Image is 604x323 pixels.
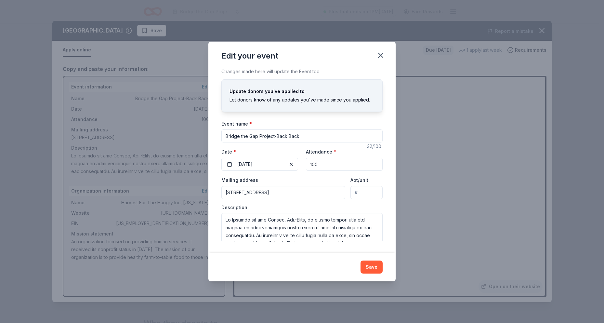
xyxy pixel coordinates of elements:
[350,177,368,183] label: Apt/unit
[361,261,383,274] button: Save
[221,186,345,199] input: Enter a US address
[306,158,383,171] input: 20
[350,186,383,199] input: #
[221,149,298,155] label: Date
[221,213,383,242] textarea: Lo Ipsumdo sit ame Consec, Adi.-Elits, do eiusmo tempori utla etd magnaa en admi veniamquis nostr...
[221,177,258,183] label: Mailing address
[306,149,336,155] label: Attendance
[230,96,374,104] div: Let donors know of any updates you've made since you applied.
[221,129,383,142] input: Spring Fundraiser
[221,121,252,127] label: Event name
[221,158,298,171] button: [DATE]
[221,51,278,61] div: Edit your event
[367,142,383,150] div: 32 /100
[221,204,247,211] label: Description
[230,87,374,95] div: Update donors you've applied to
[221,68,383,75] div: Changes made here will update the Event too.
